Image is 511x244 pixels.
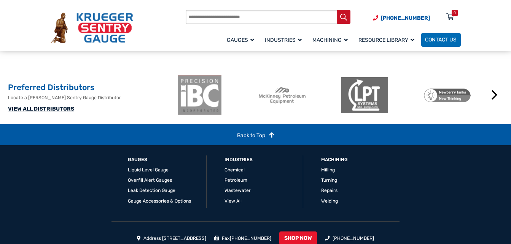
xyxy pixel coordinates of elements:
a: Gauges [223,32,261,48]
img: ibc-logo [176,75,223,115]
a: Machining [309,32,355,48]
a: Machining [321,157,348,163]
img: McKinney Petroleum Equipment [259,75,306,115]
a: Liquid Level Gauge [128,167,169,173]
a: Turning [321,177,337,183]
button: 3 of 2 [345,119,353,127]
a: GAUGES [128,157,147,163]
p: Locate a [PERSON_NAME] Sentry Gauge Distributor [8,94,173,101]
a: Gauge Accessories & Options [128,198,191,204]
img: Krueger Sentry Gauge [51,13,133,43]
button: 1 of 2 [323,119,330,127]
a: Welding [321,198,338,204]
h2: Preferred Distributors [8,82,173,93]
a: Milling [321,167,335,173]
a: Wastewater [224,188,251,193]
a: Petroleum [224,177,247,183]
span: [PHONE_NUMBER] [381,15,430,21]
div: 0 [454,10,456,16]
a: Phone Number (920) 434-8860 [373,14,430,22]
button: 2 of 2 [334,119,342,127]
a: VIEW ALL DISTRIBUTORS [8,106,74,112]
a: Repairs [321,188,337,193]
a: Industries [224,157,253,163]
a: Industries [261,32,309,48]
span: Industries [265,37,302,43]
a: Chemical [224,167,245,173]
img: Newberry Tanks [424,75,471,115]
span: Contact Us [425,37,457,43]
li: Address [STREET_ADDRESS] [137,235,207,242]
img: LPT [341,75,388,115]
a: Contact Us [421,33,461,47]
a: View All [224,198,242,204]
a: Resource Library [355,32,421,48]
a: Leak Detection Gauge [128,188,175,193]
span: Machining [312,37,348,43]
a: [PHONE_NUMBER] [333,236,374,241]
span: Gauges [227,37,254,43]
li: Fax [214,235,272,242]
span: Resource Library [358,37,414,43]
a: Overfill Alert Gauges [128,177,172,183]
button: Next [487,87,502,103]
